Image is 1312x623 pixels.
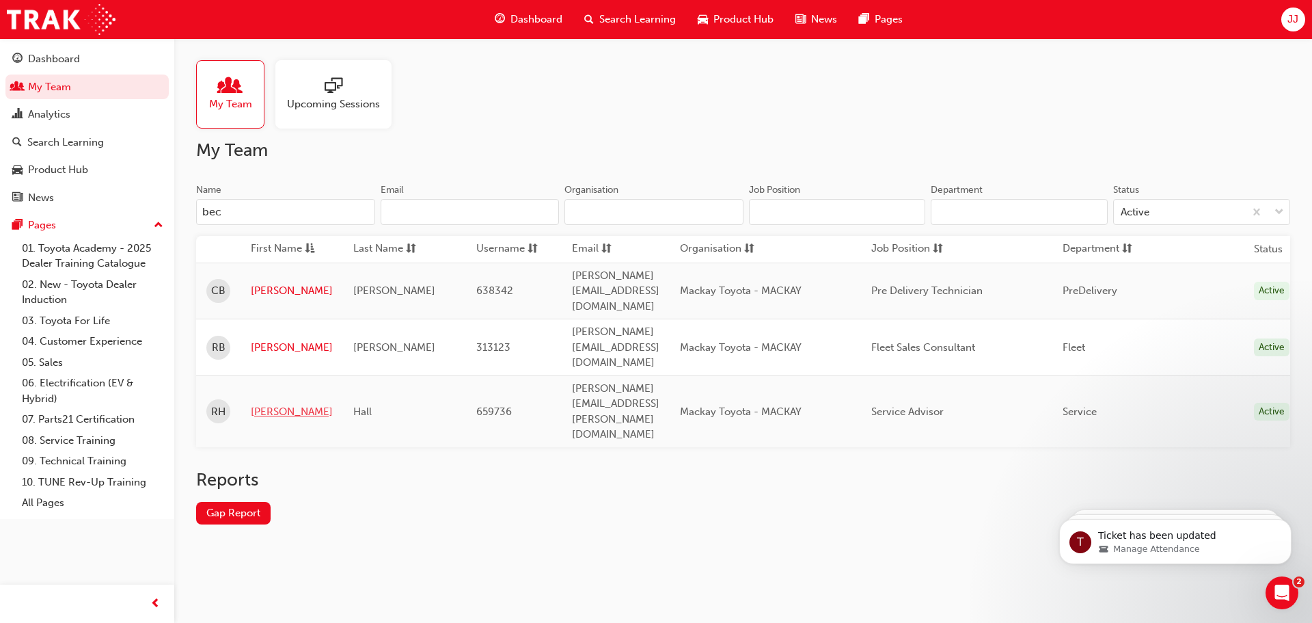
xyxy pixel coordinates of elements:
[1266,576,1298,609] iframe: Intercom live chat
[275,60,402,129] a: Upcoming Sessions
[16,451,169,472] a: 09. Technical Training
[12,137,22,149] span: search-icon
[1287,12,1298,27] span: JJ
[381,199,560,225] input: Email
[572,241,647,258] button: Emailsorting-icon
[1039,490,1312,586] iframe: Intercom notifications message
[196,199,375,225] input: Name
[287,96,380,112] span: Upcoming Sessions
[859,11,869,28] span: pages-icon
[251,283,333,299] a: [PERSON_NAME]
[795,11,806,28] span: news-icon
[1063,241,1138,258] button: Departmentsorting-icon
[744,241,754,258] span: sorting-icon
[16,409,169,430] a: 07. Parts21 Certification
[680,284,802,297] span: Mackay Toyota - MACKAY
[154,217,163,235] span: up-icon
[572,326,659,369] span: [PERSON_NAME][EMAIL_ADDRESS][DOMAIN_NAME]
[680,241,755,258] button: Organisationsorting-icon
[28,217,56,233] div: Pages
[848,5,914,34] a: pages-iconPages
[1063,241,1119,258] span: Department
[1254,282,1289,300] div: Active
[16,492,169,514] a: All Pages
[353,284,435,297] span: [PERSON_NAME]
[599,12,676,27] span: Search Learning
[680,241,741,258] span: Organisation
[1063,406,1097,418] span: Service
[353,341,435,354] span: [PERSON_NAME]
[5,75,169,100] a: My Team
[784,5,848,34] a: news-iconNews
[495,11,505,28] span: guage-icon
[221,77,239,96] span: people-icon
[933,241,943,258] span: sorting-icon
[931,199,1108,225] input: Department
[510,12,562,27] span: Dashboard
[28,51,80,67] div: Dashboard
[325,77,342,96] span: sessionType_ONLINE_URL-icon
[601,241,612,258] span: sorting-icon
[16,352,169,373] a: 05. Sales
[353,241,428,258] button: Last Namesorting-icon
[564,199,743,225] input: Organisation
[713,12,774,27] span: Product Hub
[12,220,23,232] span: pages-icon
[1122,241,1132,258] span: sorting-icon
[680,341,802,354] span: Mackay Toyota - MACKAY
[564,183,618,197] div: Organisation
[476,284,513,297] span: 638342
[871,284,983,297] span: Pre Delivery Technician
[5,213,169,238] button: Pages
[572,382,659,441] span: [PERSON_NAME][EMAIL_ADDRESS][PERSON_NAME][DOMAIN_NAME]
[196,60,275,129] a: My Team
[1281,8,1305,31] button: JJ
[251,404,333,420] a: [PERSON_NAME]
[871,406,944,418] span: Service Advisor
[150,596,161,613] span: prev-icon
[476,241,525,258] span: Username
[476,406,512,418] span: 659736
[1121,204,1149,220] div: Active
[476,241,551,258] button: Usernamesorting-icon
[5,47,169,72] a: Dashboard
[28,107,70,122] div: Analytics
[476,341,510,354] span: 313123
[811,12,837,27] span: News
[5,130,169,155] a: Search Learning
[1113,183,1139,197] div: Status
[698,11,708,28] span: car-icon
[406,241,416,258] span: sorting-icon
[5,102,169,127] a: Analytics
[196,140,1290,161] h2: My Team
[251,241,302,258] span: First Name
[211,283,225,299] span: CB
[12,109,23,121] span: chart-icon
[680,406,802,418] span: Mackay Toyota - MACKAY
[1063,341,1085,354] span: Fleet
[12,81,23,94] span: people-icon
[1254,403,1289,421] div: Active
[12,192,23,204] span: news-icon
[871,341,975,354] span: Fleet Sales Consultant
[1254,241,1283,257] th: Status
[573,5,687,34] a: search-iconSearch Learning
[5,44,169,213] button: DashboardMy TeamAnalyticsSearch LearningProduct HubNews
[209,96,252,112] span: My Team
[353,241,403,258] span: Last Name
[572,241,599,258] span: Email
[871,241,930,258] span: Job Position
[16,472,169,493] a: 10. TUNE Rev-Up Training
[196,502,271,525] a: Gap Report
[353,406,372,418] span: Hall
[12,164,23,176] span: car-icon
[749,199,926,225] input: Job Position
[27,135,104,150] div: Search Learning
[1254,339,1289,357] div: Active
[1294,576,1304,587] span: 2
[16,274,169,310] a: 02. New - Toyota Dealer Induction
[28,162,88,178] div: Product Hub
[212,340,225,356] span: RB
